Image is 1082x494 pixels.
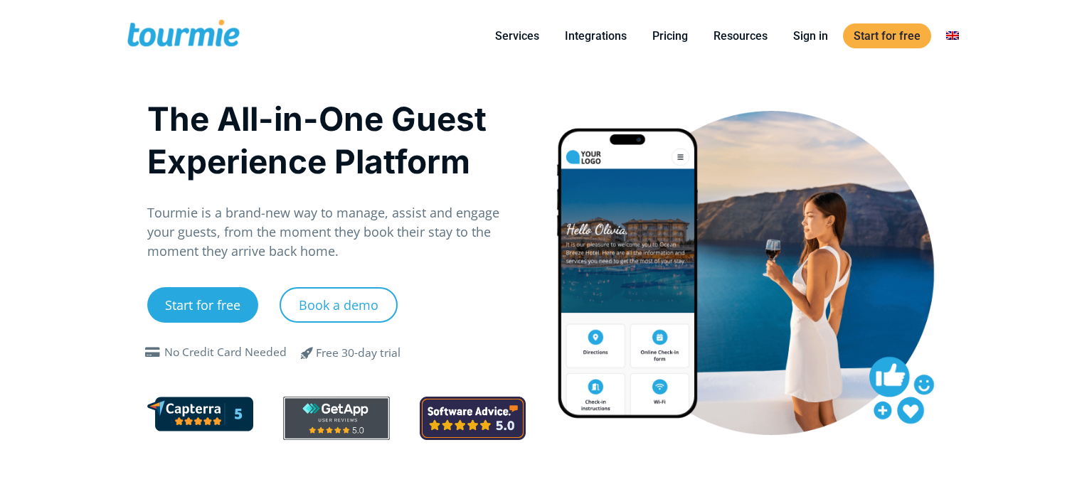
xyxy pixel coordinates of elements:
p: Tourmie is a brand-new way to manage, assist and engage your guests, from the moment they book th... [147,203,526,261]
a: Services [484,27,550,45]
a: Start for free [147,287,258,323]
div: Free 30-day trial [316,345,401,362]
a: Start for free [843,23,931,48]
a: Book a demo [280,287,398,323]
a: Resources [703,27,778,45]
a: Integrations [554,27,637,45]
span:  [142,347,164,358]
h1: The All-in-One Guest Experience Platform [147,97,526,183]
div: No Credit Card Needed [164,344,287,361]
a: Sign in [783,27,839,45]
a: Pricing [642,27,699,45]
span:  [290,344,324,361]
